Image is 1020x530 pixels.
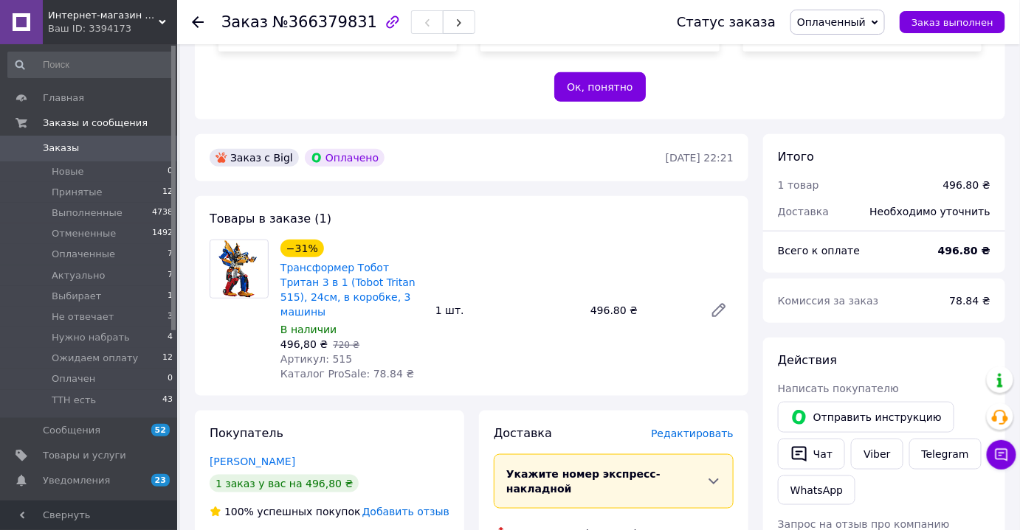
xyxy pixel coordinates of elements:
span: Оплачен [52,372,95,386]
span: 43 [162,394,173,407]
div: Оплачено [305,149,385,167]
span: Оплаченный [797,16,866,28]
div: 496.80 ₴ [585,300,698,321]
span: Сообщения [43,424,100,437]
div: Необходимо уточнить [861,195,999,228]
span: 0 [168,165,173,178]
a: WhatsApp [778,475,855,505]
div: Ваш ID: 3394173 [48,22,177,35]
span: 78.84 ₴ [950,295,990,307]
span: Отмененные [52,227,116,240]
button: Чат [778,439,845,470]
span: Интернет-магазин детских товаров "Gorod Detstva" [48,9,159,22]
span: Редактировать [651,428,734,439]
span: 0 [168,372,173,386]
button: Чат с покупателем [987,440,1016,470]
div: Статус заказа [677,15,776,29]
span: Доставка [778,206,829,217]
div: Вернуться назад [192,15,204,29]
span: Товары в заказе (1) [210,212,331,226]
span: Не отвечает [52,310,114,324]
span: Ожидаем оплату [52,352,138,365]
span: Нужно набрать [52,331,130,344]
a: Viber [851,439,903,470]
span: Показатели работы компании [43,499,137,526]
span: 12 [162,352,173,365]
span: Укажите номер экспресс-накладной [506,468,661,495]
span: 7 [168,269,173,282]
time: [DATE] 22:21 [666,152,734,164]
span: 7 [168,248,173,261]
img: Трансформер Тобот Тритан 3 в 1 (Tobot Tritan 515), 24см, в коробке, 3 машины [211,240,267,298]
span: Покупатель [210,426,283,440]
span: Выполненные [52,206,123,220]
span: Итого [778,150,814,164]
div: 1 шт. [430,300,585,321]
button: Отправить инструкцию [778,402,954,433]
span: 1492 [152,227,173,240]
span: В наличии [280,324,337,335]
span: 720 ₴ [333,340,359,350]
a: Telegram [909,439,982,470]
span: 1 [168,290,173,303]
span: 4 [168,331,173,344]
span: Каталог ProSale: 78.84 ₴ [280,368,414,380]
span: Главная [43,91,84,105]
button: Заказ выполнен [900,11,1005,33]
span: Запрос на отзыв про компанию [778,518,950,530]
span: Выбирает [52,290,101,303]
div: 496.80 ₴ [943,178,990,192]
span: Всего к оплате [778,245,860,257]
span: Принятые [52,186,103,199]
span: Действия [778,353,837,367]
span: Актуально [52,269,105,282]
span: ТТН есть [52,394,96,407]
span: Написать покупателю [778,383,899,394]
span: 52 [151,424,170,436]
a: Редактировать [704,296,734,325]
a: [PERSON_NAME] [210,456,295,467]
div: успешных покупок [210,504,361,519]
span: 23 [151,474,170,487]
div: −31% [280,240,324,257]
span: Товары и услуги [43,449,126,462]
span: Заказ выполнен [912,17,993,28]
div: 1 заказ у вас на 496,80 ₴ [210,475,359,492]
span: №366379831 [272,13,377,31]
span: 1 товар [778,179,819,191]
span: Новые [52,165,84,178]
div: Заказ с Bigl [210,149,299,167]
b: 496.80 ₴ [938,245,990,257]
span: Заказы и сообщения [43,116,148,130]
span: Уведомления [43,474,110,487]
span: Комиссия за заказ [778,295,879,307]
span: Заказы [43,142,79,155]
span: Артикул: 515 [280,353,352,365]
span: 496,80 ₴ [280,338,328,350]
button: Ок, понятно [554,72,646,102]
a: Трансформер Тобот Тритан 3 в 1 (Tobot Tritan 515), 24см, в коробке, 3 машины [280,262,416,318]
span: 100% [224,506,254,517]
input: Поиск [7,52,174,78]
span: Оплаченные [52,248,115,261]
span: 12 [162,186,173,199]
span: Доставка [494,426,552,440]
span: Заказ [221,13,268,31]
span: Добавить отзыв [362,506,449,517]
span: 3 [168,310,173,324]
span: 4738 [152,206,173,220]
